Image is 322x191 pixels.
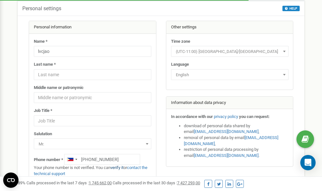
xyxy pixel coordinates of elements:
[184,135,278,146] a: [EMAIL_ADDRESS][DOMAIN_NAME]
[300,155,316,170] div: Open Intercom Messenger
[34,115,151,126] input: Job Title
[22,6,61,11] h5: Personal settings
[34,39,48,45] label: Name *
[171,69,288,80] span: English
[34,165,151,177] p: Your phone number is not verified. You can or
[184,123,288,135] li: download of personal data shared by email ,
[214,114,238,119] a: privacy policy
[34,131,52,137] label: Salutation
[89,180,112,185] u: 1 745 662,00
[194,129,258,134] a: [EMAIL_ADDRESS][DOMAIN_NAME]
[171,39,190,45] label: Time zone
[34,69,151,80] input: Last name
[282,6,300,11] button: HELP
[171,62,189,68] label: Language
[171,46,288,57] span: (UTC-11:00) Pacific/Midway
[166,97,293,109] div: Information about data privacy
[34,85,84,91] label: Middle name or patronymic
[113,180,200,185] span: Calls processed in the last 30 days :
[184,135,288,147] li: removal of personal data by email ,
[34,138,151,149] span: Mr.
[64,154,140,165] input: +1-800-555-55-55
[173,47,286,56] span: (UTC-11:00) Pacific/Midway
[34,62,56,68] label: Last name *
[36,140,149,149] span: Mr.
[34,165,147,176] a: contact the technical support
[34,46,151,57] input: Name
[29,21,156,34] div: Personal information
[171,114,213,119] strong: In accordance with our
[166,21,293,34] div: Other settings
[3,173,19,188] button: Open CMP widget
[194,153,258,158] a: [EMAIL_ADDRESS][DOMAIN_NAME]
[26,180,112,185] span: Calls processed in the last 7 days :
[177,180,200,185] u: 7 427 293,00
[64,154,79,165] div: Telephone country code
[239,114,270,119] strong: you can request:
[184,147,288,158] li: restriction of personal data processing by email .
[173,70,286,79] span: English
[34,108,52,114] label: Job Title *
[110,165,124,170] a: verify it
[34,157,63,163] label: Phone number *
[34,92,151,103] input: Middle name or patronymic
